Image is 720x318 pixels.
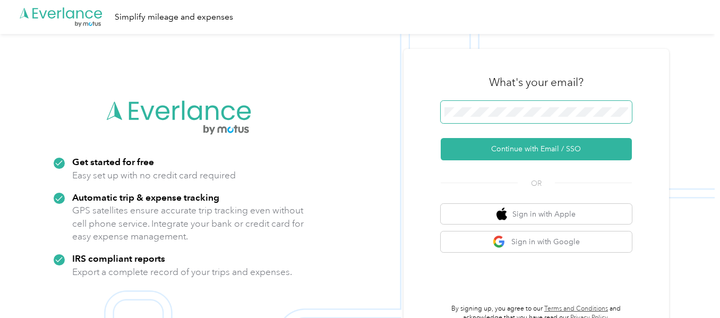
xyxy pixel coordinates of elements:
[72,253,165,264] strong: IRS compliant reports
[493,235,506,248] img: google logo
[441,231,632,252] button: google logoSign in with Google
[441,138,632,160] button: Continue with Email / SSO
[518,178,555,189] span: OR
[72,265,292,279] p: Export a complete record of your trips and expenses.
[496,208,507,221] img: apple logo
[115,11,233,24] div: Simplify mileage and expenses
[72,192,219,203] strong: Automatic trip & expense tracking
[72,204,304,243] p: GPS satellites ensure accurate trip tracking even without cell phone service. Integrate your bank...
[544,305,608,313] a: Terms and Conditions
[441,204,632,225] button: apple logoSign in with Apple
[489,75,584,90] h3: What's your email?
[72,156,154,167] strong: Get started for free
[72,169,236,182] p: Easy set up with no credit card required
